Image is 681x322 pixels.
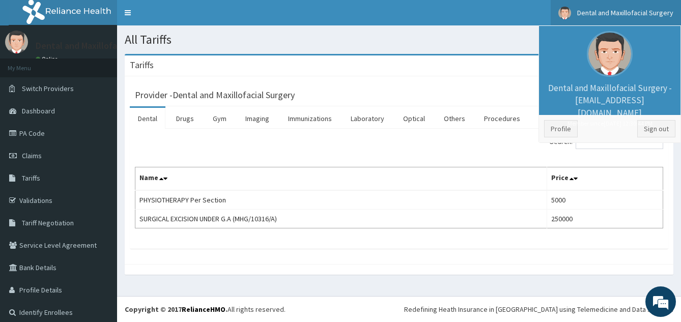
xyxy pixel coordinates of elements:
h1: All Tariffs [125,33,673,46]
p: Dental and Maxillofacial Surgery [36,41,163,50]
h3: Provider - Dental and Maxillofacial Surgery [135,91,295,100]
th: Price [547,167,663,191]
a: Spa [531,108,559,129]
a: Online [36,55,60,63]
td: SURGICAL EXCISION UNDER G.A (MHG/10316/A) [135,210,547,228]
a: Drugs [168,108,202,129]
strong: Copyright © 2017 . [125,305,228,314]
a: Imaging [237,108,277,129]
a: Dental [130,108,165,129]
div: Redefining Heath Insurance in [GEOGRAPHIC_DATA] using Telemedicine and Data Science! [404,304,673,314]
img: User Image [587,31,633,77]
td: PHYSIOTHERAPY Per Section [135,190,547,210]
small: Member since [DATE] 12:30:44 PM [544,119,675,128]
a: Gym [205,108,235,129]
a: Laboratory [343,108,392,129]
img: User Image [558,7,571,19]
a: Optical [395,108,433,129]
td: 250000 [547,210,663,228]
span: Claims [22,151,42,160]
span: Tariffs [22,173,40,183]
span: Tariff Negotiation [22,218,74,227]
span: Dashboard [22,106,55,115]
footer: All rights reserved. [117,296,681,322]
p: Dental and Maxillofacial Surgery - [EMAIL_ADDRESS][DOMAIN_NAME] [544,82,675,128]
a: Others [436,108,473,129]
h3: Tariffs [130,61,154,70]
td: 5000 [547,190,663,210]
a: Immunizations [280,108,340,129]
a: Procedures [476,108,528,129]
a: RelianceHMO [182,305,225,314]
img: User Image [5,31,28,53]
span: Switch Providers [22,84,74,93]
a: Profile [544,120,578,137]
span: Dental and Maxillofacial Surgery [577,8,673,17]
th: Name [135,167,547,191]
a: Sign out [637,120,675,137]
